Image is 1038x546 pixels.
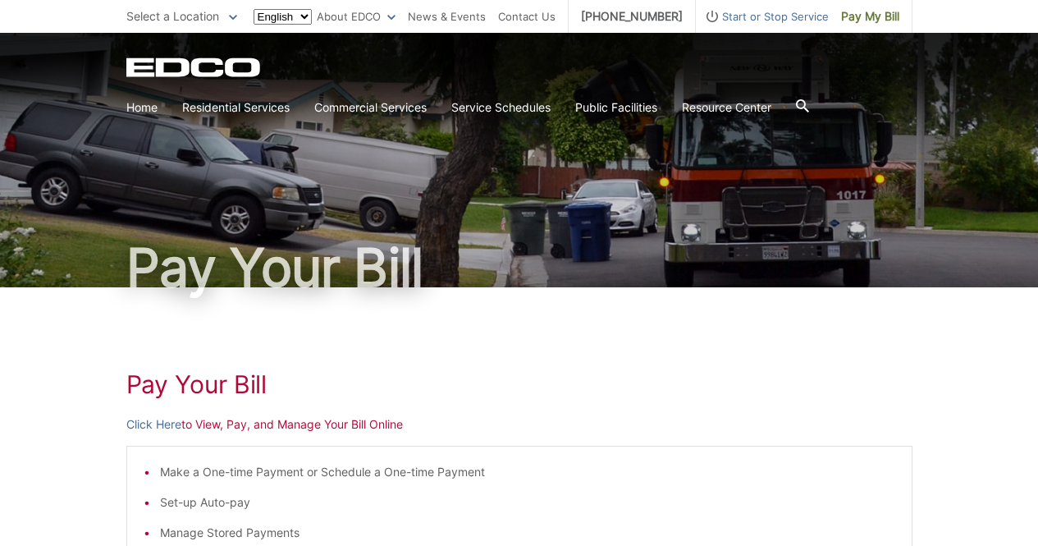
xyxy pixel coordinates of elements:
a: Resource Center [682,99,771,117]
h1: Pay Your Bill [126,241,912,294]
a: Contact Us [498,7,556,25]
a: Public Facilities [575,99,657,117]
a: Commercial Services [314,99,427,117]
span: Pay My Bill [841,7,899,25]
a: News & Events [408,7,486,25]
h1: Pay Your Bill [126,369,912,399]
a: Home [126,99,158,117]
span: Select a Location [126,9,219,23]
a: Residential Services [182,99,290,117]
a: EDCD logo. Return to the homepage. [126,57,263,77]
li: Make a One-time Payment or Schedule a One-time Payment [160,463,895,481]
a: Service Schedules [451,99,551,117]
li: Set-up Auto-pay [160,493,895,512]
li: Manage Stored Payments [160,524,895,542]
a: Click Here [126,415,181,434]
a: About EDCO [317,7,396,25]
p: to View, Pay, and Manage Your Bill Online [126,415,912,434]
select: Select a language [254,9,312,25]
